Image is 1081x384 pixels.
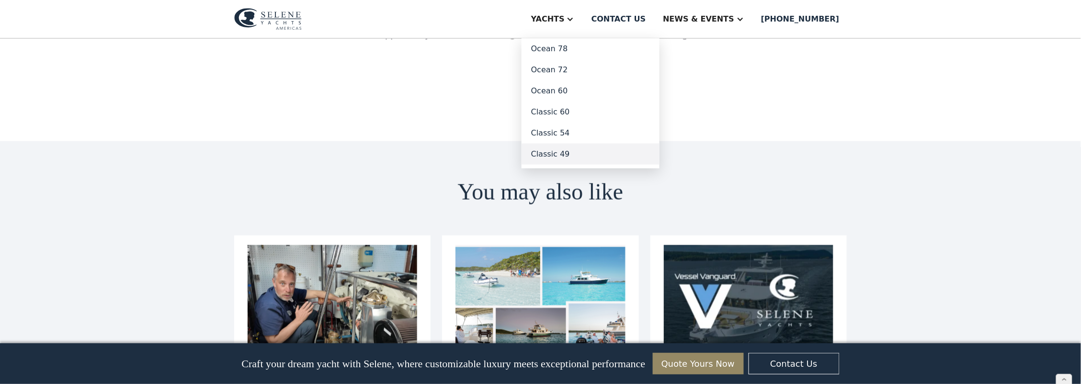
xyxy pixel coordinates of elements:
[522,38,660,59] a: Ocean 78
[531,13,565,25] div: Yachts
[522,123,660,144] a: Classic 54
[522,59,660,80] a: Ocean 72
[592,13,646,25] div: Contact us
[761,13,839,25] div: [PHONE_NUMBER]
[663,13,734,25] div: News & EVENTS
[241,358,645,370] p: Craft your dream yacht with Selene, where customizable luxury meets exceptional performance
[522,80,660,102] a: Ocean 60
[522,144,660,165] a: Classic 49
[522,38,660,169] nav: Yachts
[522,102,660,123] a: Classic 60
[234,8,302,30] img: logo
[458,180,624,205] h2: You may also like
[653,353,744,374] a: Quote Yours Now
[749,353,840,374] a: Contact Us
[234,49,847,62] p: ‍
